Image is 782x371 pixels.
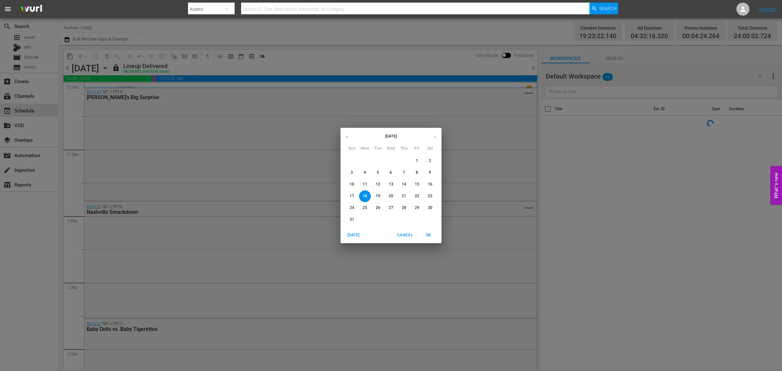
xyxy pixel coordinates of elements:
p: 26 [376,205,380,211]
p: 5 [377,170,379,175]
p: 11 [363,182,367,187]
p: 9 [429,170,431,175]
p: 31 [350,217,354,222]
p: 13 [389,182,393,187]
button: 2 [424,155,436,167]
p: 19 [376,193,380,199]
button: OK [418,230,439,241]
button: 30 [424,202,436,214]
button: 15 [411,179,423,190]
span: OK [421,232,436,239]
span: Tue [372,145,384,152]
p: 21 [402,193,406,199]
button: 8 [411,167,423,179]
button: 4 [359,167,371,179]
button: 24 [346,202,358,214]
button: 19 [372,190,384,202]
button: 3 [346,167,358,179]
span: Fri [411,145,423,152]
button: [DATE] [343,230,364,241]
p: 8 [416,170,418,175]
p: 22 [415,193,419,199]
span: menu [4,5,12,13]
p: 27 [389,205,393,211]
p: 29 [415,205,419,211]
p: 15 [415,182,419,187]
span: Cancel [397,232,413,239]
button: 20 [385,190,397,202]
span: Thu [398,145,410,152]
button: 12 [372,179,384,190]
button: 14 [398,179,410,190]
button: 31 [346,214,358,226]
button: 18 [359,190,371,202]
p: 10 [350,182,354,187]
p: 3 [351,170,353,175]
p: 6 [390,170,392,175]
button: 21 [398,190,410,202]
span: [DATE] [346,232,361,239]
span: Wed [385,145,397,152]
button: 27 [385,202,397,214]
button: 26 [372,202,384,214]
button: 16 [424,179,436,190]
p: 4 [364,170,366,175]
p: 25 [363,205,367,211]
button: 9 [424,167,436,179]
button: 25 [359,202,371,214]
p: 17 [350,193,354,199]
p: 20 [389,193,393,199]
button: 28 [398,202,410,214]
button: 1 [411,155,423,167]
a: Sign Out [759,7,776,12]
button: Open Feedback Widget [770,166,782,205]
button: 17 [346,190,358,202]
span: Sun [346,145,358,152]
button: 23 [424,190,436,202]
button: 22 [411,190,423,202]
p: 7 [403,170,405,175]
button: 13 [385,179,397,190]
p: 18 [363,193,367,199]
p: 1 [416,158,418,164]
span: Search [599,3,616,14]
p: 23 [428,193,432,199]
p: 2 [429,158,431,164]
p: 16 [428,182,432,187]
img: ans4CAIJ8jUAAAAAAAAAAAAAAAAAAAAAAAAgQb4GAAAAAAAAAAAAAAAAAAAAAAAAJMjXAAAAAAAAAAAAAAAAAAAAAAAAgAT5G... [16,2,47,17]
button: 6 [385,167,397,179]
button: 5 [372,167,384,179]
button: 11 [359,179,371,190]
p: 30 [428,205,432,211]
p: 14 [402,182,406,187]
button: 29 [411,202,423,214]
button: 10 [346,179,358,190]
p: 28 [402,205,406,211]
button: Cancel [395,230,415,241]
p: [DATE] [353,133,429,139]
p: 24 [350,205,354,211]
span: Mon [359,145,371,152]
button: 7 [398,167,410,179]
p: 12 [376,182,380,187]
span: Sat [424,145,436,152]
